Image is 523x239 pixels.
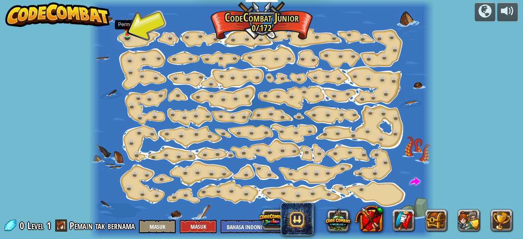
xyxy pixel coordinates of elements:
[20,219,27,232] span: 0
[27,219,44,232] span: Level
[180,220,217,233] button: Masuk
[69,219,135,232] span: Pemain tak bernama
[139,220,176,233] button: Masuk
[5,2,110,27] img: CodeCombat - Learn how to code by playing a game
[497,2,518,22] button: Atur suara
[475,2,495,22] button: Kampanye
[123,18,131,35] img: level-banner-unstarted.png
[47,219,51,232] span: 1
